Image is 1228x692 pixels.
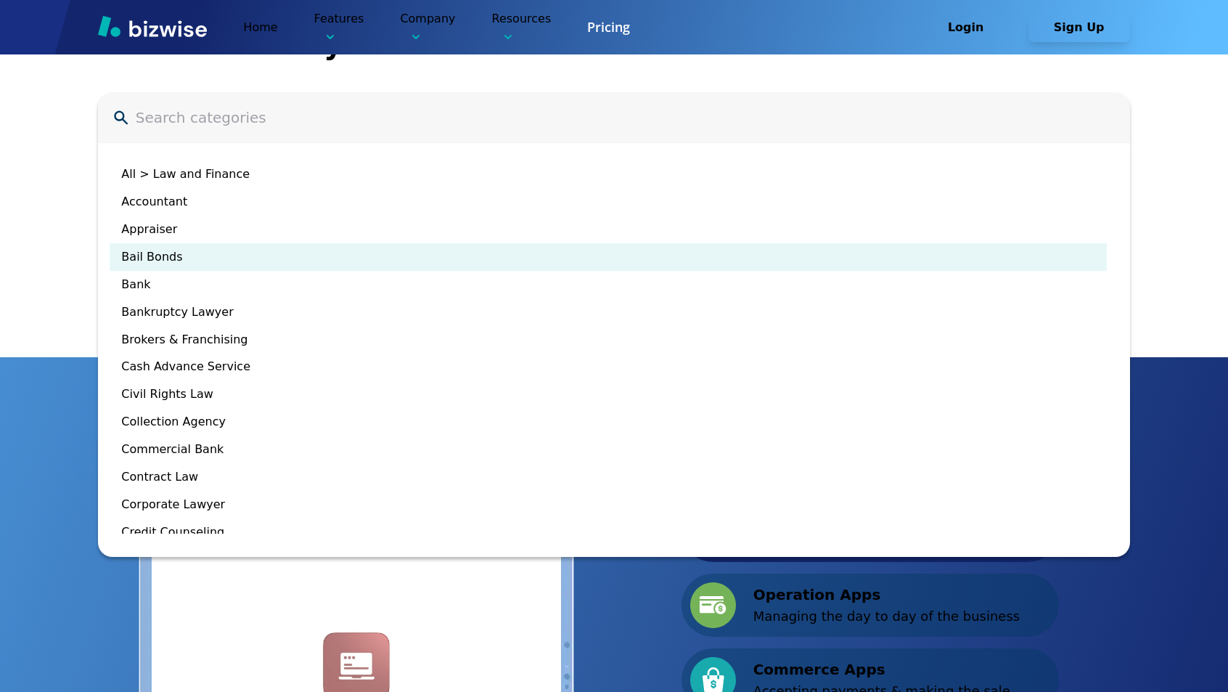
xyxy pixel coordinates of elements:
p: Appraiser [121,221,1106,237]
div: Corporate Lawyer [110,491,1106,518]
a: Sign Up [1028,20,1130,34]
p: Accountant [121,194,1106,210]
button: Sign Up [1028,13,1130,42]
div: Credit Counseling [110,518,1106,546]
p: Credit Counseling [121,524,1106,540]
input: Search categories [136,107,1116,129]
a: Pricing [587,18,630,36]
div: Commercial Bank [110,436,1106,463]
p: Commercial Bank [121,441,1106,457]
div: Bank [110,271,1106,298]
p: Cash Advance Service [121,359,1106,375]
p: Commerce Apps [753,659,1010,680]
div: Appraiser [110,216,1106,243]
p: Managing the day to day of the business [753,606,1020,627]
div: All [121,166,136,182]
img: Bizwise Logo [98,15,207,37]
p: > Law and Finance [121,166,1106,182]
div: Civil Rights Law [110,380,1106,408]
div: Bankruptcy Lawyer [110,298,1106,326]
p: Brokers & Franchising [121,332,1106,348]
p: Resources [492,10,552,44]
div: Accountant [110,188,1106,216]
div: Brokers & Franchising [110,326,1106,354]
p: Contract Law [121,469,1106,485]
div: Contract Law [110,463,1106,491]
p: Operation Apps [753,584,1020,606]
div: Cash Advance Service [110,353,1106,380]
button: Login [915,13,1017,42]
p: Bail Bonds [121,249,1106,265]
p: Civil Rights Law [121,386,1106,402]
div: Collection Agency [110,408,1106,436]
p: Corporate Lawyer [121,497,1106,513]
div: Operation AppsManaging the day to day of the business [681,574,1059,637]
a: Home [243,20,277,34]
p: Bank [121,277,1106,293]
div: Bail Bonds [110,243,1106,271]
p: Bankruptcy Lawyer [121,304,1106,320]
p: Features [314,10,364,44]
p: Collection Agency [121,414,1106,430]
a: Login [915,20,1028,34]
p: Company [400,10,455,44]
